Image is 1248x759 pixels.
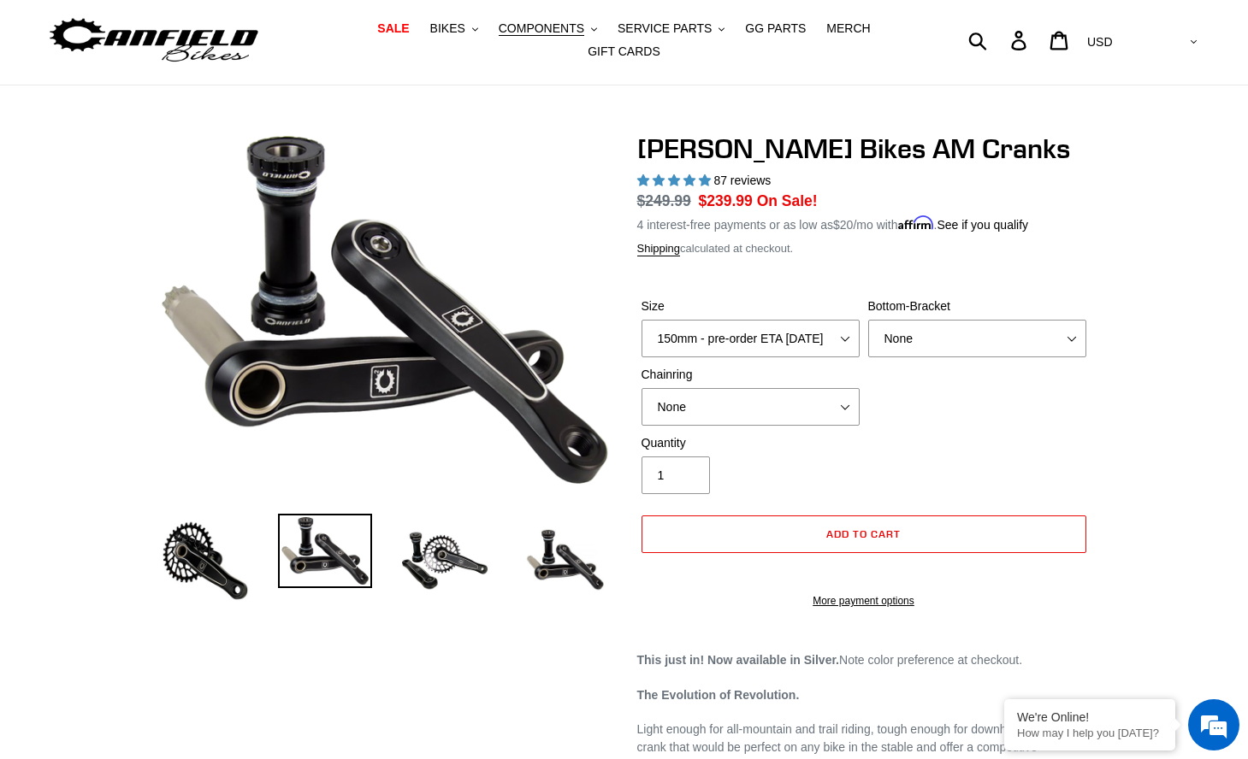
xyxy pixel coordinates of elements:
[757,190,818,212] span: On Sale!
[637,242,681,256] a: Shipping
[818,17,878,40] a: MERCH
[699,192,753,209] span: $239.99
[642,515,1086,553] button: Add to cart
[490,17,606,40] button: COMPONENTS
[158,514,252,608] img: Load image into Gallery viewer, Canfield Bikes AM Cranks
[745,21,806,36] span: GG PARTS
[637,651,1091,669] p: Note color preference at checkout.
[642,593,1086,609] a: More payment options
[642,366,860,384] label: Chainring
[637,192,691,209] s: $249.99
[826,527,901,540] span: Add to cart
[377,21,409,36] span: SALE
[833,218,853,232] span: $20
[713,174,771,187] span: 87 reviews
[637,688,800,702] strong: The Evolution of Revolution.
[430,21,465,36] span: BIKES
[637,212,1029,234] p: 4 interest-free payments or as low as /mo with .
[499,21,584,36] span: COMPONENTS
[609,17,733,40] button: SERVICE PARTS
[1017,710,1162,724] div: We're Online!
[826,21,870,36] span: MERCH
[642,434,860,452] label: Quantity
[898,215,934,230] span: Affirm
[618,21,712,36] span: SERVICE PARTS
[47,14,261,68] img: Canfield Bikes
[637,174,714,187] span: 4.97 stars
[868,297,1086,315] label: Bottom-Bracket
[398,514,492,608] img: Load image into Gallery viewer, Canfield Bikes AM Cranks
[278,514,372,589] img: Load image into Gallery viewer, Canfield Cranks
[637,132,1091,165] h1: [PERSON_NAME] Bikes AM Cranks
[579,40,669,63] a: GIFT CARDS
[1017,727,1162,739] p: How may I help you today?
[642,297,860,315] label: Size
[369,17,417,40] a: SALE
[422,17,487,40] button: BIKES
[637,240,1091,257] div: calculated at checkout.
[637,653,840,667] strong: This just in! Now available in Silver.
[588,44,660,59] span: GIFT CARDS
[978,21,1021,59] input: Search
[736,17,814,40] a: GG PARTS
[937,218,1028,232] a: See if you qualify - Learn more about Affirm Financing (opens in modal)
[518,514,612,608] img: Load image into Gallery viewer, CANFIELD-AM_DH-CRANKS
